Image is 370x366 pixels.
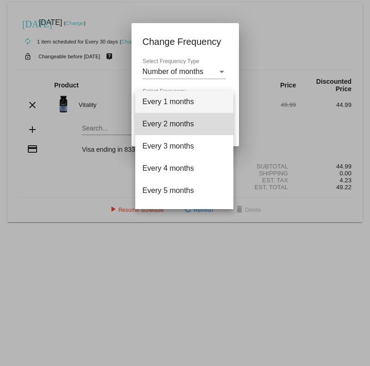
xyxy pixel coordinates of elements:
span: Every 2 months [143,113,226,135]
span: Every 3 months [143,135,226,157]
span: Every 6 months [143,202,226,224]
span: Every 4 months [143,157,226,180]
span: Every 1 months [143,91,226,113]
span: Every 5 months [143,180,226,202]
